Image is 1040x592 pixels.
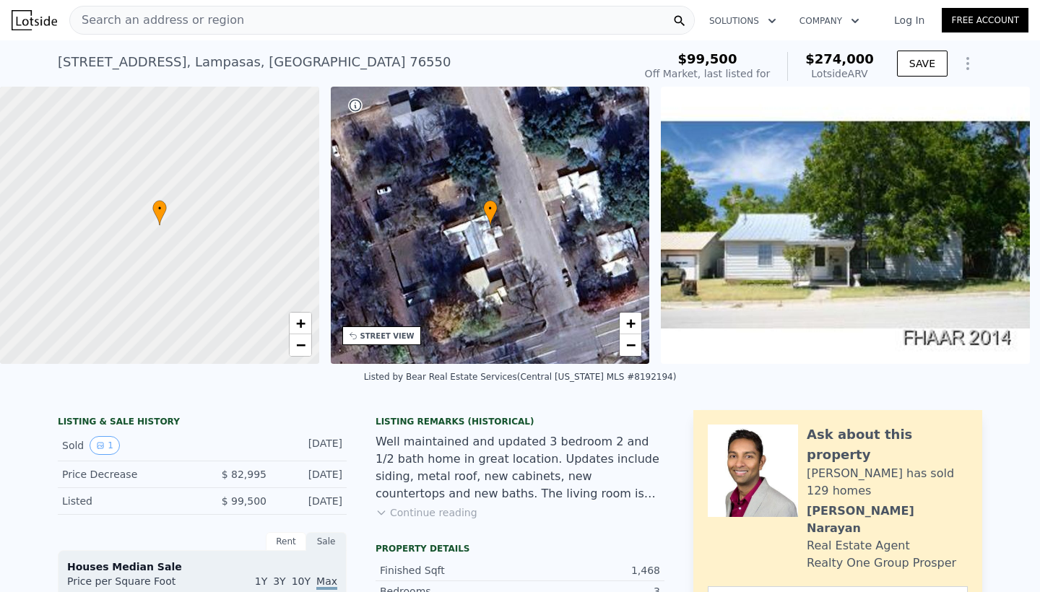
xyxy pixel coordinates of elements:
[620,313,641,334] a: Zoom in
[376,505,477,520] button: Continue reading
[645,66,771,81] div: Off Market, last listed for
[290,334,311,356] a: Zoom out
[677,51,737,66] span: $99,500
[295,314,305,332] span: +
[278,494,342,508] div: [DATE]
[661,87,1030,364] img: Sale: 156445673 Parcel: 109212477
[62,467,191,482] div: Price Decrease
[266,532,306,551] div: Rent
[626,336,636,354] span: −
[70,12,244,29] span: Search an address or region
[380,563,520,578] div: Finished Sqft
[255,575,267,587] span: 1Y
[805,66,874,81] div: Lotside ARV
[520,563,660,578] div: 1,468
[483,202,498,215] span: •
[360,331,415,341] div: STREET VIEW
[222,495,266,507] span: $ 99,500
[483,200,498,225] div: •
[222,469,266,480] span: $ 82,995
[292,575,311,587] span: 10Y
[805,51,874,66] span: $274,000
[273,575,285,587] span: 3Y
[376,433,664,502] div: Well maintained and updated 3 bedroom 2 and 1/2 bath home in great location. Updates include sidi...
[316,575,337,590] span: Max
[620,334,641,356] a: Zoom out
[877,13,942,27] a: Log In
[90,436,120,455] button: View historical data
[12,10,57,30] img: Lotside
[942,8,1028,32] a: Free Account
[953,49,982,78] button: Show Options
[807,465,968,500] div: [PERSON_NAME] has sold 129 homes
[290,313,311,334] a: Zoom in
[278,436,342,455] div: [DATE]
[897,51,948,77] button: SAVE
[364,372,677,382] div: Listed by Bear Real Estate Services (Central [US_STATE] MLS #8192194)
[807,425,968,465] div: Ask about this property
[152,202,167,215] span: •
[807,502,968,537] div: [PERSON_NAME] Narayan
[626,314,636,332] span: +
[58,416,347,430] div: LISTING & SALE HISTORY
[376,416,664,427] div: Listing Remarks (Historical)
[62,494,191,508] div: Listed
[306,532,347,551] div: Sale
[788,8,871,34] button: Company
[376,543,664,554] div: Property details
[278,467,342,482] div: [DATE]
[67,560,337,574] div: Houses Median Sale
[152,200,167,225] div: •
[807,537,910,554] div: Real Estate Agent
[58,52,451,72] div: [STREET_ADDRESS] , Lampasas , [GEOGRAPHIC_DATA] 76550
[62,436,191,455] div: Sold
[698,8,788,34] button: Solutions
[295,336,305,354] span: −
[807,554,956,572] div: Realty One Group Prosper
